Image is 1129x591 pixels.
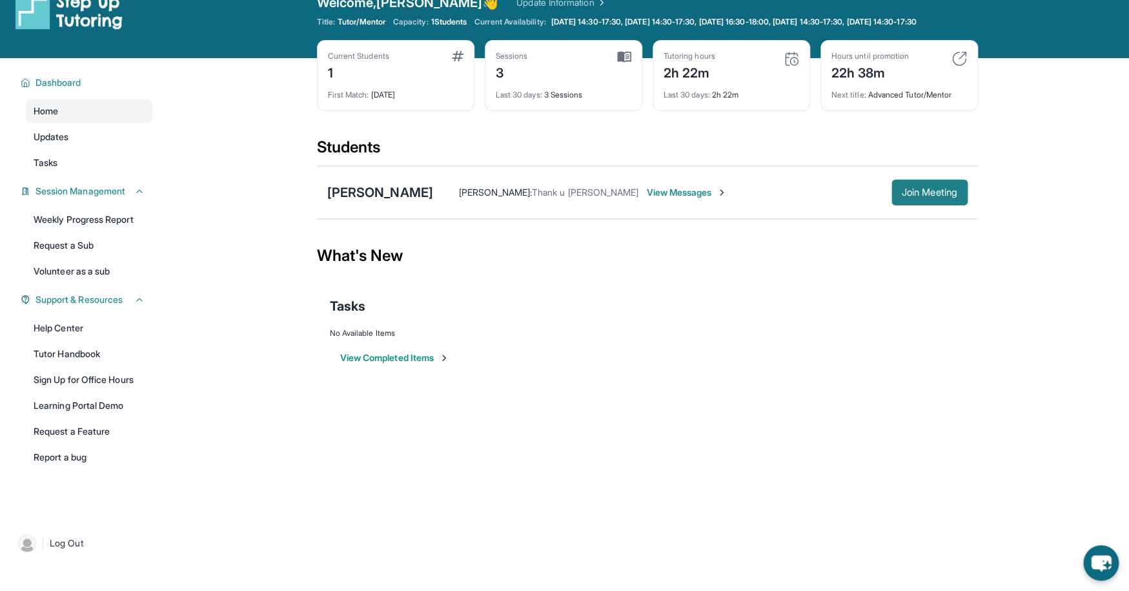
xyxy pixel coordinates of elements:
span: Dashboard [36,76,81,89]
span: Updates [34,130,69,143]
a: Home [26,99,152,123]
span: First Match : [328,90,369,99]
div: 2h 22m [664,61,715,82]
div: 22h 38m [831,61,909,82]
span: Tasks [330,297,365,315]
a: [DATE] 14:30-17:30, [DATE] 14:30-17:30, [DATE] 16:30-18:00, [DATE] 14:30-17:30, [DATE] 14:30-17:30 [549,17,919,27]
img: user-img [18,534,36,552]
a: Help Center [26,316,152,340]
button: Session Management [30,185,145,198]
div: Tutoring hours [664,51,715,61]
img: card [784,51,799,67]
span: Title: [317,17,335,27]
a: Sign Up for Office Hours [26,368,152,391]
a: Tasks [26,151,152,174]
span: 1 Students [431,17,467,27]
div: Hours until promotion [831,51,909,61]
div: [PERSON_NAME] [327,183,433,202]
span: [PERSON_NAME] : [459,187,532,198]
span: Thank u [PERSON_NAME] [532,187,638,198]
div: 2h 22m [664,82,799,100]
span: [DATE] 14:30-17:30, [DATE] 14:30-17:30, [DATE] 16:30-18:00, [DATE] 14:30-17:30, [DATE] 14:30-17:30 [551,17,917,27]
span: Session Management [36,185,125,198]
button: Join Meeting [891,180,968,205]
a: Request a Feature [26,420,152,443]
span: Support & Resources [36,293,123,306]
span: Last 30 days : [496,90,542,99]
div: 3 Sessions [496,82,631,100]
img: Chevron-Right [717,187,727,198]
div: What's New [317,227,978,284]
a: Request a Sub [26,234,152,257]
span: | [41,535,45,551]
div: Current Students [328,51,389,61]
button: Dashboard [30,76,145,89]
span: View Messages [646,186,727,199]
img: card [617,51,631,63]
div: Advanced Tutor/Mentor [831,82,967,100]
div: 1 [328,61,389,82]
div: Students [317,137,978,165]
img: card [951,51,967,67]
div: [DATE] [328,82,463,100]
span: Current Availability: [474,17,545,27]
a: Learning Portal Demo [26,394,152,417]
img: card [452,51,463,61]
a: Tutor Handbook [26,342,152,366]
a: Report a bug [26,446,152,469]
button: View Completed Items [340,351,449,364]
span: Join Meeting [902,189,957,196]
button: Support & Resources [30,293,145,306]
div: No Available Items [330,328,965,338]
span: Capacity: [393,17,429,27]
a: Volunteer as a sub [26,260,152,283]
span: Tasks [34,156,57,169]
div: 3 [496,61,528,82]
span: Home [34,105,58,118]
a: |Log Out [13,529,152,557]
a: Weekly Progress Report [26,208,152,231]
span: Log Out [50,537,83,550]
span: Next title : [831,90,866,99]
span: Tutor/Mentor [338,17,385,27]
div: Sessions [496,51,528,61]
a: Updates [26,125,152,149]
button: chat-button [1083,545,1119,581]
span: Last 30 days : [664,90,710,99]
